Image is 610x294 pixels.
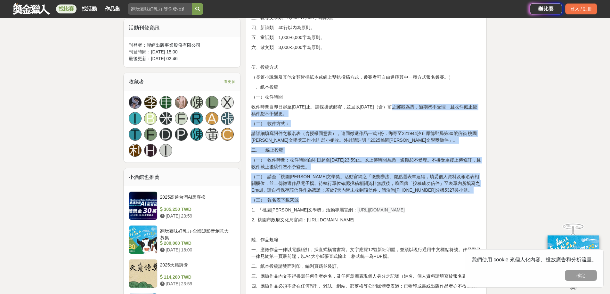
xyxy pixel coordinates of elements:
[251,104,481,117] p: 收件時間自即日起至[DATE]止。請採掛號郵寄，並且以[DATE]（含）前之郵戳為憑，逾期恕不受理，且收件截止後稿件恕不予變更。
[190,96,203,109] a: 陳
[565,270,597,281] button: 確定
[206,112,218,125] a: A
[357,207,405,212] span: [URL][DOMAIN_NAME]
[144,96,157,109] a: 李
[124,19,241,37] div: 活動刊登資訊
[206,128,218,141] a: 黃
[251,157,481,170] p: （一） 收件時間：收件時間自即日起至[DATE]23:59止。以上傳時間為憑，逾期恕不受理。不接受重複上傳修訂，且收件截止後稿件恕不予變更。
[251,273,481,280] p: 三、應徵作品內文不得書寫任何作者姓名，及任何意圖表現個人身分之記號（姓名、個人資料請填寫於報名表）。
[472,257,597,262] span: 我們使用 cookie 來個人化內容、投放廣告和分析流量。
[79,4,100,13] a: 找活動
[221,96,234,109] a: X
[251,207,481,213] p: 1. 「桃園[PERSON_NAME]文學奬」活動專屬官網：
[251,246,481,260] p: 一、應徵作品一律以電腦繕打，採直式橫書書寫。文字應採12號新細明體，並須以現行通用中文標點符號。作品題目一律見於第一頁最前端，以A4大小紙張直式輸出，格式統一為PDF檔。
[129,79,144,84] span: 收藏者
[129,96,142,109] a: Avatar
[251,44,481,51] p: 六、散文類：3,000-5,000字為原則。
[144,112,157,125] a: B
[175,96,187,108] img: Avatar
[530,4,562,14] a: 辦比賽
[251,84,481,91] p: 一、紙本投稿
[224,78,235,85] span: 看更多
[251,173,481,194] p: （二） 請至「桃園[PERSON_NAME]文學奬」活動官網之「徵獎辦法」處點選表單連結，填妥個人資料及報名表相關欄位，並上傳徵選作品電子檔。待執行單位確認投稿相關資料無誤後，將回傳「投稿成功信...
[160,194,233,206] div: 2025高通台灣AI黑客松
[565,4,597,14] div: 登入 / 註冊
[160,228,233,240] div: 翻玩臺味好乳力-全國短影音創意大募集
[175,112,188,125] a: F
[221,112,234,125] a: 張
[251,147,481,154] p: 二、 線上投稿
[129,42,236,49] div: 刊登者： 聯經出版事業股份有限公司
[206,96,218,109] a: L
[144,128,157,141] a: F
[221,128,234,141] a: C
[129,128,142,141] a: T
[251,236,481,243] p: 陸、作品規範
[251,74,481,81] p: （長篇小說類及其他文類皆採紙本或線上雙軌投稿方式，參賽者可自由選擇其中一種方式報名參賽。）
[548,231,599,274] img: ff197300-f8ee-455f-a0ae-06a3645bc375.jpg
[124,168,241,186] div: 小酒館也推薦
[251,94,481,100] p: （一）收件時間：
[160,240,233,247] div: 200,000 TWD
[175,128,188,141] a: P
[102,4,123,13] a: 作品集
[160,274,233,281] div: 114,200 TWD
[129,55,236,62] div: 最後更新： [DATE] 02:46
[251,34,481,41] p: 五、童話類：1,000-6,000字為原則。
[160,213,233,219] div: [DATE] 23:59
[190,128,203,141] a: 陳
[129,144,142,157] a: 利
[175,96,188,109] a: Avatar
[251,197,481,203] p: （三） 報名表下載來源
[251,130,481,144] p: 請詳細填寫附件之報名表（含授權同意書），連同徵選作品一式7份，郵寄至221944汐止厚德郵局第30號信箱 桃園[PERSON_NAME]文學獎工作小組 邱小姐收。外封請註明「2025桃園[PER...
[129,259,236,288] a: 2025天籟詩獎 114,200 TWD [DATE] 23:59
[251,120,481,127] p: （二） 收件方式：
[251,24,481,31] p: 四、新詩類：40行以內為原則。
[129,225,236,254] a: 翻玩臺味好乳力-全國短影音創意大募集 200,000 TWD [DATE] 18:00
[160,281,233,287] div: [DATE] 23:59
[159,128,172,141] a: D
[159,144,172,157] a: I
[190,112,203,125] a: R
[144,144,157,157] a: H
[160,262,233,274] div: 2025天籟詩獎
[56,4,77,13] a: 找比賽
[251,283,481,290] p: 四、應徵作品必須不曾在任何報刊、雜誌、網站、部落格等公開媒體發表過；已輯印成書或出版作品者亦不得參賽。
[251,217,481,223] p: 2. 桃園市政府文化局官網：[URL][DOMAIN_NAME]
[129,112,142,125] a: I
[159,112,172,125] a: 米
[160,206,233,213] div: 305,250 TWD
[159,96,172,109] a: 申
[128,3,192,15] input: 翻玩臺味好乳力 等你發揮創意！
[160,247,233,253] div: [DATE] 18:00
[251,263,481,270] p: 二、紙本投稿請雙面列印，編列頁碼並裝訂。
[129,191,236,220] a: 2025高通台灣AI黑客松 305,250 TWD [DATE] 23:59
[129,96,141,108] img: Avatar
[251,64,481,71] p: 伍、投稿方式
[129,49,236,55] div: 刊登時間： [DATE] 15:00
